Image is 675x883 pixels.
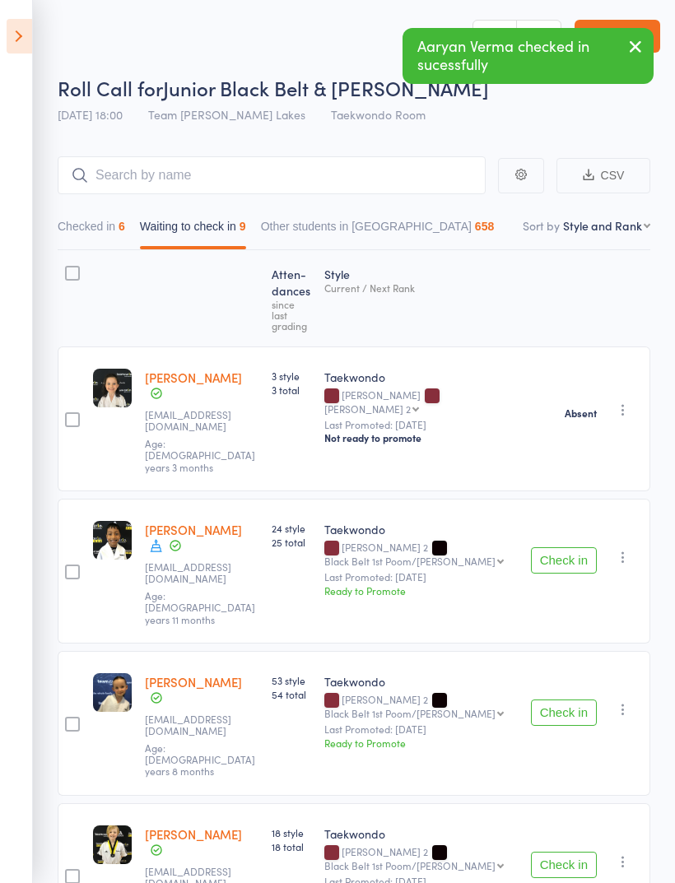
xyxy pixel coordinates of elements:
[261,211,495,249] button: Other students in [GEOGRAPHIC_DATA]658
[272,535,312,549] span: 25 total
[324,571,517,583] small: Last Promoted: [DATE]
[563,217,642,234] div: Style and Rank
[145,825,242,843] a: [PERSON_NAME]
[145,588,255,626] span: Age: [DEMOGRAPHIC_DATA] years 11 months
[324,708,496,718] div: Black Belt 1st Poom/[PERSON_NAME]
[331,106,426,123] span: Taekwondo Room
[145,436,255,474] span: Age: [DEMOGRAPHIC_DATA] years 3 months
[58,74,163,101] span: Roll Call for
[324,736,517,750] div: Ready to Promote
[403,28,654,84] div: Aaryan Verma checked in sucessfully
[324,694,517,718] div: [PERSON_NAME] 2
[145,369,242,386] a: [PERSON_NAME]
[324,521,517,537] div: Taekwondo
[324,723,517,735] small: Last Promoted: [DATE]
[93,369,132,407] img: image1644385312.png
[272,825,312,839] span: 18 style
[140,211,246,249] button: Waiting to check in9
[145,521,242,538] a: [PERSON_NAME]
[272,369,312,383] span: 3 style
[324,555,496,566] div: Black Belt 1st Poom/[PERSON_NAME]
[556,158,650,193] button: CSV
[324,403,411,414] div: [PERSON_NAME] 2
[240,220,246,233] div: 9
[93,521,132,560] img: image1621648396.png
[324,389,517,414] div: [PERSON_NAME]
[324,282,517,293] div: Current / Next Rank
[531,699,597,726] button: Check in
[272,687,312,701] span: 54 total
[272,839,312,853] span: 18 total
[145,741,255,778] span: Age: [DEMOGRAPHIC_DATA] years 8 months
[145,673,242,690] a: [PERSON_NAME]
[148,106,305,123] span: Team [PERSON_NAME] Lakes
[272,673,312,687] span: 53 style
[93,673,132,712] img: image1583816543.png
[324,825,517,842] div: Taekwondo
[163,74,489,101] span: Junior Black Belt & [PERSON_NAME]
[145,713,252,737] small: tjadams51@hotmail.com
[531,547,597,574] button: Check in
[324,419,517,430] small: Last Promoted: [DATE]
[93,825,132,864] img: image1625269506.png
[145,561,252,585] small: ashleymail4u@gmail.com
[324,846,517,871] div: [PERSON_NAME] 2
[318,258,524,339] div: Style
[324,583,517,597] div: Ready to Promote
[272,383,312,397] span: 3 total
[565,407,597,420] strong: Absent
[272,521,312,535] span: 24 style
[58,211,125,249] button: Checked in6
[324,369,517,385] div: Taekwondo
[119,220,125,233] div: 6
[531,852,597,878] button: Check in
[324,673,517,690] div: Taekwondo
[523,217,560,234] label: Sort by
[58,106,123,123] span: [DATE] 18:00
[324,431,517,444] div: Not ready to promote
[272,299,312,331] div: since last grading
[324,541,517,566] div: [PERSON_NAME] 2
[324,860,496,871] div: Black Belt 1st Poom/[PERSON_NAME]
[265,258,319,339] div: Atten­dances
[575,20,660,53] a: Exit roll call
[475,220,494,233] div: 658
[145,409,252,433] small: asurace@outlook.com
[58,156,486,194] input: Search by name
